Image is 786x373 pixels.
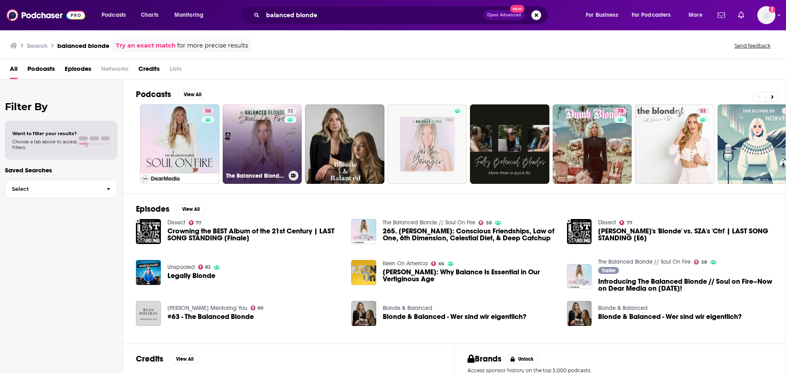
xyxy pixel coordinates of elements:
span: for more precise results [177,41,248,50]
button: open menu [169,9,214,22]
span: 66 [438,262,444,266]
a: 32The Balanced Blonde Podcast // Soul On Fire [223,104,302,184]
span: For Business [586,9,618,21]
a: 53 [635,104,714,184]
button: Select [5,180,117,198]
span: 78 [618,107,623,115]
span: 82 [205,265,210,269]
span: Crowning the BEST Album of the 21st Century | LAST SONG STANDING [Finale] [167,228,342,242]
button: open menu [626,9,683,22]
a: 82 [198,264,211,269]
a: Episodes [65,62,91,79]
span: Blonde & Balanced - Wer sind wir eigentlich? [598,313,742,320]
span: Choose a tab above to access filters. [12,139,77,150]
h2: Credits [136,354,163,364]
a: Dissect [598,219,616,226]
a: Frank Ocean's 'Blonde' vs. SZA's 'Ctrl' | LAST SONG STANDING [E6] [567,219,592,244]
a: Try an exact match [116,41,176,50]
img: Introducing The Balanced Blonde // Soul on Fire–Now on Dear Media on June 29th! [567,264,592,289]
button: open menu [96,9,136,22]
button: Open AdvancedNew [483,10,525,20]
a: Charts [136,9,163,22]
span: 58 [486,221,492,225]
img: 265. Krista Williams: Conscious Friendships, Law of One, 6th Dimension, Celestial Diet, & Deep Ca... [351,219,376,244]
span: All [10,62,18,79]
span: Open Advanced [487,13,521,17]
a: Podcasts [27,62,55,79]
h2: Filter By [5,101,117,113]
span: Want to filter your results? [12,131,77,136]
a: Legally Blonde [167,272,215,279]
a: Show notifications dropdown [714,8,728,22]
span: 77 [627,221,632,225]
span: Podcasts [102,9,126,21]
input: Search podcasts, credits, & more... [263,9,483,22]
img: Crowning the BEST Album of the 21st Century | LAST SONG STANDING [Finale] [136,219,161,244]
a: Introducing The Balanced Blonde // Soul on Fire–Now on Dear Media on June 29th! [598,278,772,292]
h3: balanced blonde [57,42,109,50]
a: 60 [251,305,264,310]
span: 32 [287,107,293,115]
span: Select [5,186,100,192]
span: Logged in as hconnor [757,6,775,24]
span: 77 [196,221,201,225]
a: 77 [619,220,632,225]
span: New [510,5,525,13]
a: EpisodesView All [136,204,206,214]
img: #63 - The Balanced Blonde [136,301,161,326]
a: CreditsView All [136,354,199,364]
a: 78 [553,104,632,184]
span: Networks [101,62,129,79]
a: Keen On America [383,260,428,267]
a: #63 - The Balanced Blonde [167,313,254,320]
h2: Brands [468,354,501,364]
button: View All [176,204,206,214]
span: [PERSON_NAME]'s 'Blonde' vs. SZA's 'Ctrl' | LAST SONG STANDING [E6] [598,228,772,242]
div: Search podcasts, credits, & more... [248,6,556,25]
button: Unlock [505,354,540,364]
span: 58 [701,260,707,264]
a: 58 [202,108,214,114]
span: Introducing The Balanced Blonde // Soul on Fire–Now on Dear Media on [DATE]! [598,278,772,292]
button: open menu [683,9,713,22]
p: Saved Searches [5,166,117,174]
img: User Profile [757,6,775,24]
span: [PERSON_NAME]: Why Balance Is Essential in Our Vertiginous Age [383,269,557,283]
a: 58 [694,260,707,264]
a: Blonde & Balanced [598,305,648,312]
img: Blonde & Balanced - Wer sind wir eigentlich? [567,301,592,326]
a: 265. Krista Williams: Conscious Friendships, Law of One, 6th Dimension, Celestial Diet, & Deep Ca... [383,228,557,242]
img: Blonde & Balanced - Wer sind wir eigentlich? [351,301,376,326]
span: More [689,9,702,21]
button: Show profile menu [757,6,775,24]
span: Monitoring [174,9,203,21]
span: 58 [205,107,211,115]
h2: Podcasts [136,89,171,99]
a: The Balanced Blonde // Soul On Fire [383,219,475,226]
h3: The Balanced Blonde Podcast // Soul On Fire [226,172,285,179]
a: 77 [189,220,202,225]
a: 32 [284,108,296,114]
a: Ryan Holiday Mentoring You [167,305,247,312]
span: 60 [257,306,263,310]
a: Dissect [167,219,185,226]
span: Lists [169,62,182,79]
a: Blonde & Balanced - Wer sind wir eigentlich? [383,313,526,320]
img: Legally Blonde [136,260,161,285]
a: Paul Thagard: Why Balance Is Essential in Our Vertiginous Age [383,269,557,283]
a: Credits [138,62,160,79]
button: View All [178,90,207,99]
a: Podchaser - Follow, Share and Rate Podcasts [7,7,85,23]
span: 265. [PERSON_NAME]: Conscious Friendships, Law of One, 6th Dimension, Celestial Diet, & Deep Catchup [383,228,557,242]
button: open menu [580,9,628,22]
